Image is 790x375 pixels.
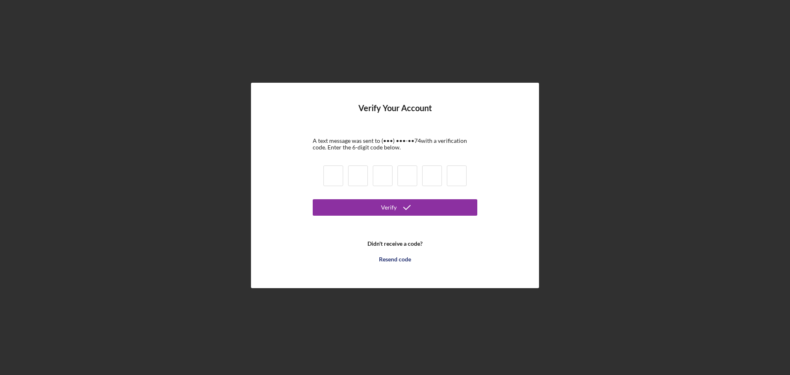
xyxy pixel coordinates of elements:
[379,251,411,268] div: Resend code
[313,199,477,216] button: Verify
[381,199,397,216] div: Verify
[313,137,477,151] div: A text message was sent to (•••) •••-•• 74 with a verification code. Enter the 6-digit code below.
[358,103,432,125] h4: Verify Your Account
[313,251,477,268] button: Resend code
[367,240,423,247] b: Didn't receive a code?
